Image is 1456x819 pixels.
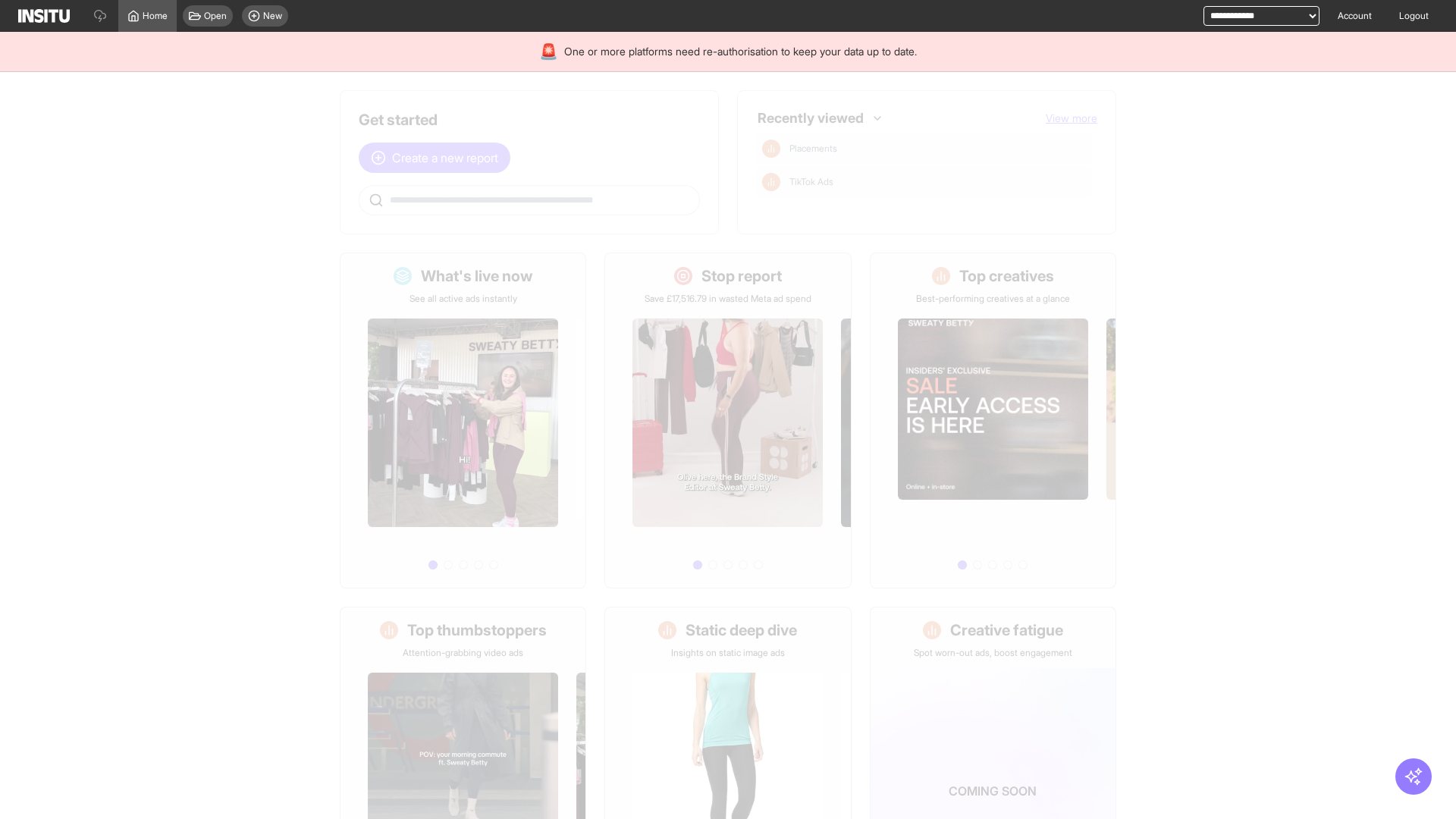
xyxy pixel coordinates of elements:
span: Home [143,10,168,22]
div: 🚨 [539,41,558,62]
span: One or more platforms need re-authorisation to keep your data up to date. [564,44,917,59]
span: Open [204,10,227,22]
img: Logo [18,9,70,23]
span: New [263,10,282,22]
